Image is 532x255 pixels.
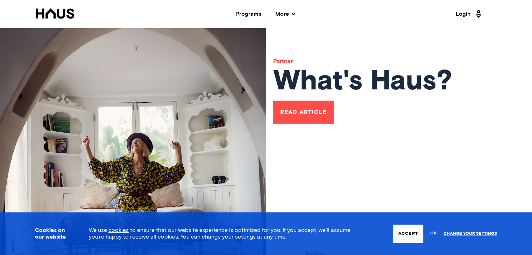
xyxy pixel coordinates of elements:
span: More [275,11,295,17]
a: Login [456,8,483,20]
a: Partner [273,58,293,64]
button: Accept [393,225,423,243]
span: We use to ensure that our website experience is optimized for you. If you accept, we’ll assume yo... [89,227,350,240]
a: Programs [235,11,261,17]
a: Change your settings [444,231,497,236]
a: Read Article [273,101,334,124]
h1: What's Haus? [273,67,452,95]
a: cookies [108,227,129,233]
span: or [430,227,437,240]
h3: Cookies on our website [35,227,71,240]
